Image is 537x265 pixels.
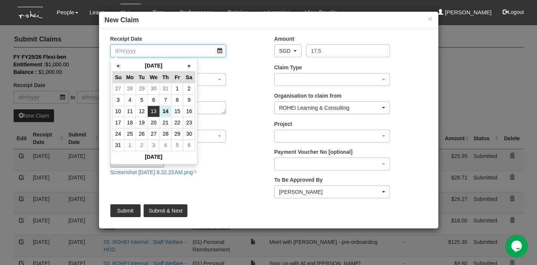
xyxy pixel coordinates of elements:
[160,83,172,94] td: 31
[183,60,195,72] th: »
[183,106,195,117] td: 16
[112,151,195,162] th: [DATE]
[172,128,183,139] td: 29
[124,139,136,151] td: 1
[160,71,172,83] th: Th
[136,128,148,139] td: 26
[160,106,172,117] td: 14
[124,71,136,83] th: Mo
[172,94,183,106] td: 8
[172,117,183,128] td: 22
[193,167,197,176] a: close
[148,128,160,139] td: 27
[112,139,124,151] td: 31
[112,128,124,139] td: 24
[505,235,529,257] iframe: chat widget
[279,47,292,55] div: SGD
[112,94,124,106] td: 3
[124,106,136,117] td: 11
[148,139,160,151] td: 3
[172,106,183,117] td: 15
[148,106,160,117] td: 13
[172,71,183,83] th: Fr
[274,64,302,71] label: Claim Type
[160,139,172,151] td: 4
[183,83,195,94] td: 2
[183,71,195,83] th: Sa
[136,71,148,83] th: Tu
[136,117,148,128] td: 19
[112,117,124,128] td: 17
[136,83,148,94] td: 29
[274,92,342,100] label: Organisation to claim from
[183,94,195,106] td: 9
[112,71,124,83] th: Su
[144,204,187,217] input: Submit & Next
[160,128,172,139] td: 28
[148,71,160,83] th: We
[274,101,390,114] button: ROHEI Learning & Consulting
[105,16,139,24] b: New Claim
[124,94,136,106] td: 4
[124,83,136,94] td: 28
[136,94,148,106] td: 5
[112,106,124,117] td: 10
[136,139,148,151] td: 2
[274,35,294,43] label: Amount
[160,117,172,128] td: 21
[148,117,160,128] td: 20
[183,139,195,151] td: 6
[274,176,323,184] label: To Be Approved By
[112,60,124,72] th: «
[274,185,390,198] button: Shuhui Lee
[172,139,183,151] td: 5
[274,44,302,57] button: SGD
[112,83,124,94] td: 27
[183,128,195,139] td: 30
[110,35,142,43] label: Receipt Date
[274,120,292,128] label: Project
[110,44,226,57] input: d/m/yyyy
[148,83,160,94] td: 30
[172,83,183,94] td: 1
[160,94,172,106] td: 7
[110,204,141,217] input: Submit
[279,104,381,112] div: ROHEI Learning & Consulting
[148,94,160,106] td: 6
[110,169,193,175] a: Screenshot [DATE] 8.32.22 AM.png
[428,15,432,23] button: ×
[136,106,148,117] td: 12
[274,148,353,156] label: Payment Voucher No [optional]
[183,117,195,128] td: 23
[124,128,136,139] td: 25
[279,188,381,196] div: [PERSON_NAME]
[124,117,136,128] td: 18
[124,60,183,72] th: [DATE]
